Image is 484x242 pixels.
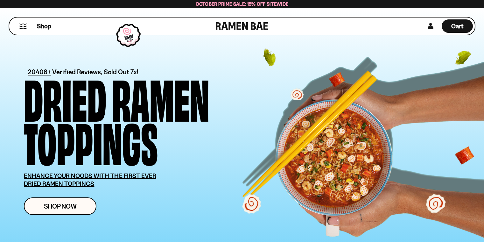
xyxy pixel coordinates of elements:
[24,197,96,215] a: Shop Now
[112,75,209,119] div: Ramen
[24,119,158,162] div: Toppings
[37,19,51,33] a: Shop
[24,75,106,119] div: Dried
[451,22,464,30] span: Cart
[442,18,473,35] div: Cart
[19,24,27,29] button: Mobile Menu Trigger
[44,203,77,210] span: Shop Now
[37,22,51,31] span: Shop
[196,1,289,7] span: October Prime Sale: 15% off Sitewide
[24,172,156,188] u: ENHANCE YOUR NOODS WITH THE FIRST EVER DRIED RAMEN TOPPINGS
